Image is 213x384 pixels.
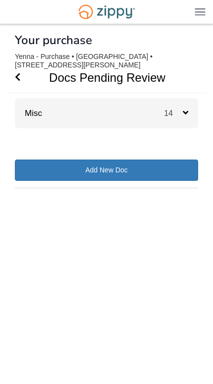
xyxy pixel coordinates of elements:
span: 14 [164,109,183,117]
h1: Your purchase [15,34,92,47]
h1: Docs Pending Review [7,62,194,93]
div: Yenna - Purchase • [GEOGRAPHIC_DATA] • [STREET_ADDRESS][PERSON_NAME] [15,53,198,69]
a: Add New Doc [15,160,198,181]
a: Go Back [15,62,20,93]
a: Misc [15,109,42,118]
img: Mobile Dropdown Menu [195,8,206,15]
